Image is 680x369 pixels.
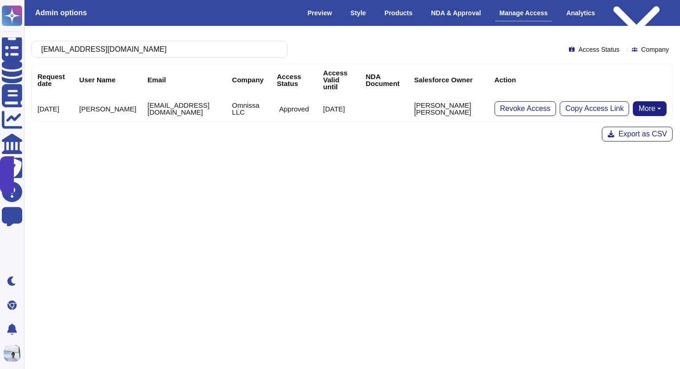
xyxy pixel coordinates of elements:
[142,96,227,122] td: [EMAIL_ADDRESS][DOMAIN_NAME]
[35,8,87,17] h3: Admin options
[318,64,360,96] th: Access Valid until
[32,96,74,122] td: [DATE]
[408,64,489,96] th: Salesforce Owner
[562,5,600,21] div: Analytics
[427,5,486,21] div: NDA & Approval
[74,96,142,122] td: [PERSON_NAME]
[641,46,669,53] span: Company
[272,64,318,96] th: Access Status
[618,130,667,138] span: Export as CSV
[360,64,408,96] th: NDA Document
[408,96,489,122] td: [PERSON_NAME] [PERSON_NAME]
[318,96,360,122] td: [DATE]
[32,64,74,96] th: Request date
[602,127,673,141] button: Export as CSV
[74,64,142,96] th: User Name
[279,105,309,112] p: Approved
[565,105,624,112] span: Copy Access Link
[495,5,553,21] div: Manage Access
[560,101,629,116] button: Copy Access Link
[142,64,227,96] th: Email
[380,5,417,21] div: Products
[495,101,556,116] button: Revoke Access
[578,46,619,53] span: Access Status
[37,41,278,57] input: Search by keywords
[303,5,337,21] div: Preview
[227,64,272,96] th: Company
[346,5,371,21] div: Style
[633,101,667,116] button: More
[227,96,272,122] td: Omnissa LLC
[500,105,550,112] span: Revoke Access
[489,64,672,96] th: Action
